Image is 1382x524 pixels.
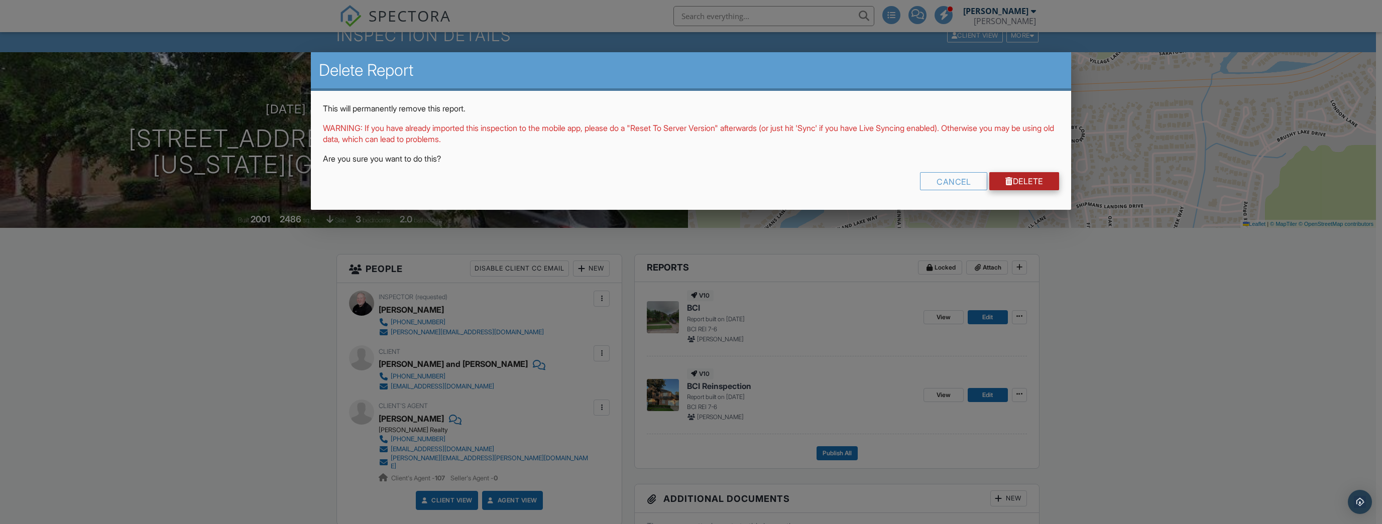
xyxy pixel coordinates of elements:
p: WARNING: If you have already imported this inspection to the mobile app, please do a "Reset To Se... [323,122,1059,145]
div: Open Intercom Messenger [1348,490,1372,514]
a: Delete [989,172,1059,190]
p: This will permanently remove this report. [323,103,1059,114]
p: Are you sure you want to do this? [323,153,1059,164]
div: Cancel [920,172,987,190]
h2: Delete Report [319,60,1063,80]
